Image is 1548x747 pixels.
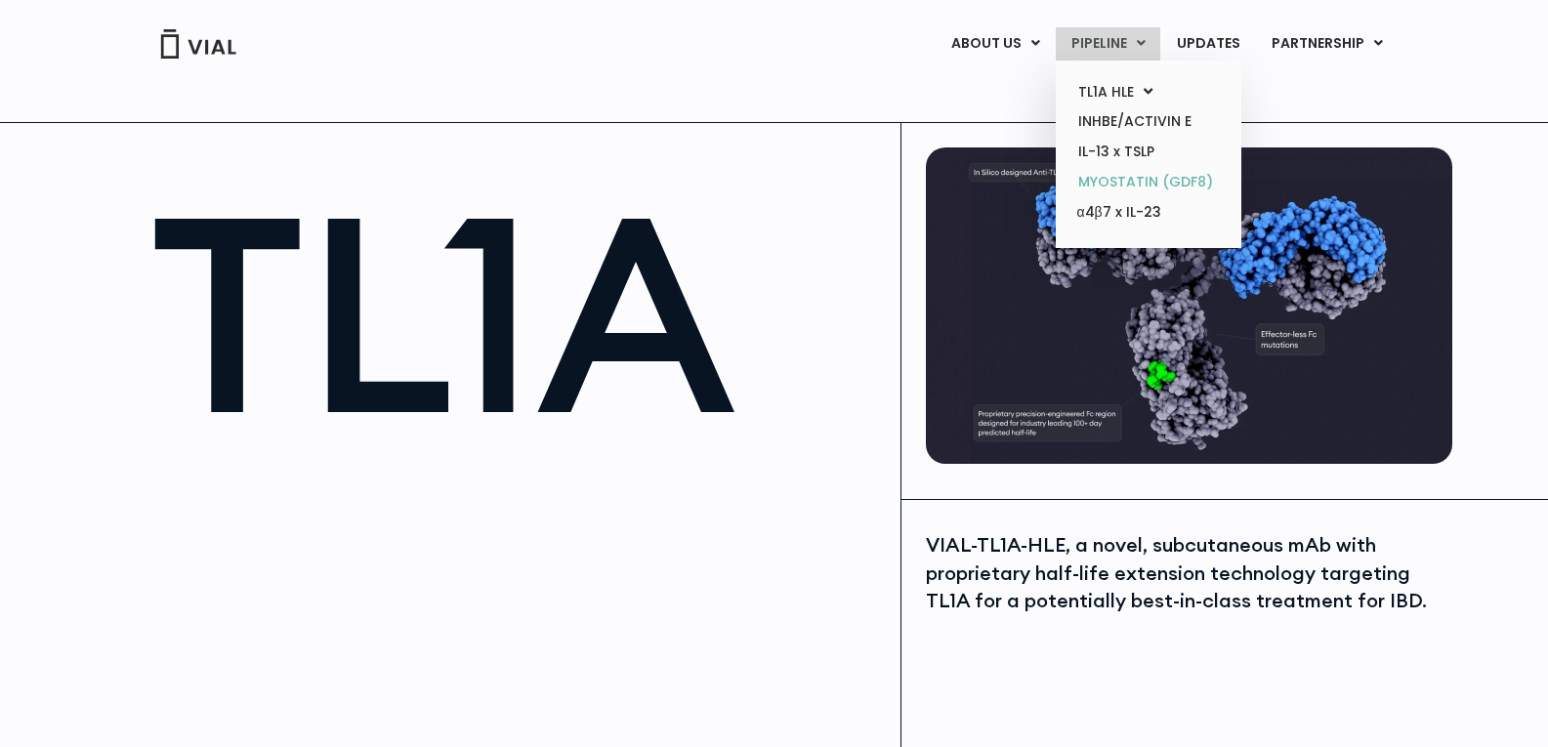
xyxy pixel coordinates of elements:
a: UPDATES [1161,27,1255,61]
h1: TL1A [150,177,882,449]
a: MYOSTATIN (GDF8) [1063,167,1234,197]
a: IL-13 x TSLP [1063,137,1234,167]
a: PIPELINEMenu Toggle [1056,27,1160,61]
img: TL1A antibody diagram. [926,147,1452,464]
a: TL1A HLEMenu Toggle [1063,77,1234,107]
a: ABOUT USMenu Toggle [936,27,1055,61]
a: PARTNERSHIPMenu Toggle [1256,27,1399,61]
img: Vial Logo [159,29,237,59]
a: α4β7 x IL-23 [1063,197,1234,228]
a: INHBE/ACTIVIN E [1063,106,1234,137]
div: VIAL-TL1A-HLE, a novel, subcutaneous mAb with proprietary half-life extension technology targetin... [926,531,1447,615]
